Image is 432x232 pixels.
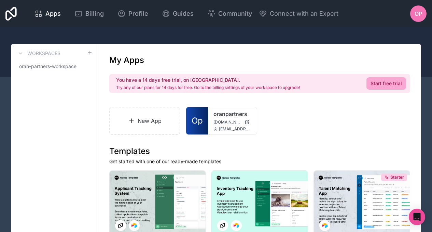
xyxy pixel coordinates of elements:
span: Community [218,9,252,18]
a: Workspaces [16,49,60,57]
span: Apps [45,9,61,18]
a: Community [202,6,257,21]
a: Op [186,107,208,134]
span: Starter [390,175,404,180]
span: [DOMAIN_NAME] [213,119,241,125]
h1: My Apps [109,55,144,66]
a: oranpartners [213,110,251,118]
a: Billing [69,6,109,21]
span: Connect with an Expert [270,9,338,18]
a: oran-partners-workspace [16,60,93,73]
span: Op [192,115,203,126]
p: Get started with one of our ready-made templates [109,158,410,165]
a: Guides [156,6,199,21]
a: Profile [112,6,154,21]
a: [DOMAIN_NAME] [213,119,251,125]
img: Airtable Logo [131,223,137,228]
button: Connect with an Expert [259,9,338,18]
a: Start free trial [366,77,406,90]
span: oran-partners-workspace [19,63,76,70]
span: Profile [128,9,148,18]
h1: Templates [109,146,410,157]
span: [EMAIL_ADDRESS][DOMAIN_NAME] [219,126,251,132]
img: Airtable Logo [322,223,328,228]
div: Open Intercom Messenger [409,209,425,225]
p: Try any of our plans for 14 days for free. Go to the billing settings of your workspace to upgrade! [116,85,300,90]
h2: You have a 14 days free trial, on [GEOGRAPHIC_DATA]. [116,77,300,83]
img: Airtable Logo [234,223,239,228]
span: OP [415,10,422,18]
a: New App [109,107,180,135]
a: Apps [29,6,66,21]
h3: Workspaces [27,50,60,57]
span: Billing [85,9,104,18]
span: Guides [173,9,194,18]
